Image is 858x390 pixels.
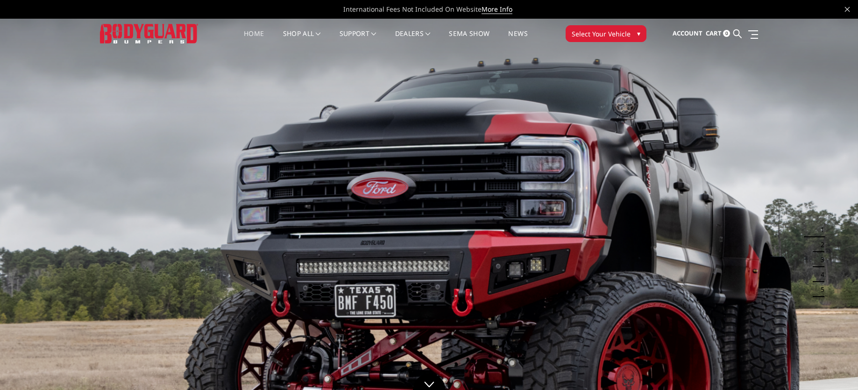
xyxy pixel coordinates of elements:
[244,30,264,49] a: Home
[815,267,824,282] button: 4 of 5
[100,24,198,43] img: BODYGUARD BUMPERS
[706,29,722,37] span: Cart
[815,223,824,238] button: 1 of 5
[482,5,512,14] a: More Info
[449,30,489,49] a: SEMA Show
[340,30,376,49] a: Support
[572,29,631,39] span: Select Your Vehicle
[283,30,321,49] a: shop all
[413,374,446,390] a: Click to Down
[815,253,824,268] button: 3 of 5
[508,30,527,49] a: News
[637,28,640,38] span: ▾
[566,25,646,42] button: Select Your Vehicle
[815,238,824,253] button: 2 of 5
[395,30,431,49] a: Dealers
[673,29,702,37] span: Account
[723,30,730,37] span: 0
[673,21,702,46] a: Account
[706,21,730,46] a: Cart 0
[815,282,824,297] button: 5 of 5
